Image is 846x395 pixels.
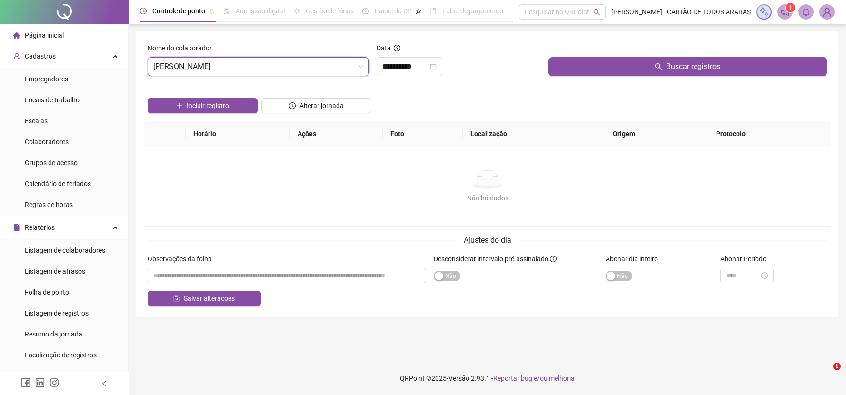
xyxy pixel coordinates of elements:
[463,121,605,147] th: Localização
[176,102,183,109] span: plus
[25,309,89,317] span: Listagem de registros
[13,53,20,59] span: user-add
[25,52,56,60] span: Cadastros
[25,330,82,338] span: Resumo da jornada
[394,45,400,51] span: question-circle
[802,8,810,16] span: bell
[306,7,354,15] span: Gestão de férias
[548,57,827,76] button: Buscar registros
[148,98,258,113] button: Incluir registro
[25,201,73,208] span: Regras de horas
[25,224,55,231] span: Relatórios
[261,98,371,113] button: Alterar jornada
[35,378,45,387] span: linkedin
[362,8,369,14] span: dashboard
[184,293,235,304] span: Salvar alterações
[25,180,91,188] span: Calendário de feriados
[152,7,205,15] span: Controle de ponto
[593,9,600,16] span: search
[375,7,412,15] span: Painel do DP
[25,351,97,359] span: Localização de registros
[140,8,147,14] span: clock-circle
[261,103,371,110] a: Alterar jornada
[236,7,285,15] span: Admissão digital
[293,8,300,14] span: sun
[173,295,180,302] span: save
[25,96,80,104] span: Locais de trabalho
[13,32,20,39] span: home
[448,375,469,382] span: Versão
[21,378,30,387] span: facebook
[290,121,383,147] th: Ações
[833,363,841,370] span: 1
[493,375,575,382] span: Reportar bug e/ou melhoria
[789,4,792,11] span: 1
[383,121,462,147] th: Foto
[186,121,290,147] th: Horário
[25,267,85,275] span: Listagem de atrasos
[605,121,708,147] th: Origem
[464,236,511,245] span: Ajustes do dia
[814,363,836,385] iframe: Intercom live chat
[148,43,218,53] label: Nome do colaborador
[289,102,296,109] span: clock-circle
[25,247,105,254] span: Listagem de colaboradores
[148,254,218,264] label: Observações da folha
[708,121,831,147] th: Protocolo
[655,63,662,70] span: search
[25,159,78,167] span: Grupos de acesso
[148,291,261,306] button: Salvar alterações
[759,7,769,17] img: sparkle-icon.fc2bf0ac1784a2077858766a79e2daf3.svg
[13,224,20,231] span: file
[209,9,215,14] span: pushpin
[25,288,69,296] span: Folha de ponto
[550,256,557,262] span: info-circle
[129,362,846,395] footer: QRPoint © 2025 - 2.93.1 -
[666,61,720,72] span: Buscar registros
[25,75,68,83] span: Empregadores
[377,44,391,52] span: Data
[611,7,751,17] span: [PERSON_NAME] - CARTÃO DE TODOS ARARAS
[416,9,421,14] span: pushpin
[25,138,69,146] span: Colaboradores
[299,100,344,111] span: Alterar jornada
[606,254,664,264] label: Abonar dia inteiro
[101,380,108,387] span: left
[153,58,363,76] span: MIRIA JORGE DOS SANTOS
[820,5,834,19] img: 43281
[430,8,437,14] span: book
[155,193,820,203] div: Não há dados
[442,7,503,15] span: Folha de pagamento
[25,117,48,125] span: Escalas
[25,31,64,39] span: Página inicial
[720,254,773,264] label: Abonar Período
[50,378,59,387] span: instagram
[187,100,229,111] span: Incluir registro
[781,8,789,16] span: notification
[434,255,548,263] span: Desconsiderar intervalo pré-assinalado
[786,3,795,12] sup: 1
[223,8,230,14] span: file-done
